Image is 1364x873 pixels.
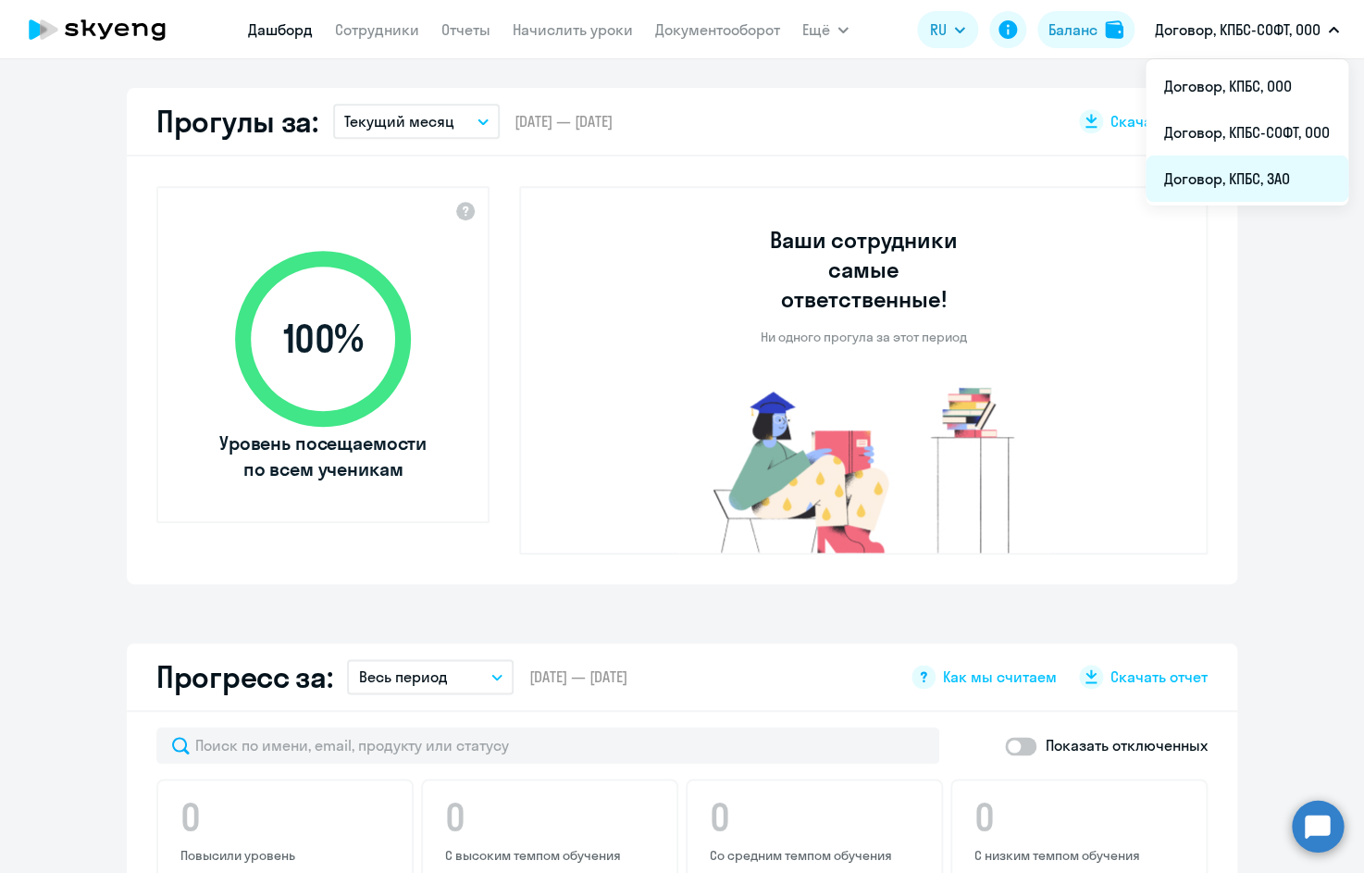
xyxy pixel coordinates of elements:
a: Отчеты [441,20,490,39]
p: Ни одного прогула за этот период [761,329,967,345]
div: Баланс [1048,19,1097,41]
span: Скачать отчет [1110,667,1208,687]
h2: Прогресс за: [156,658,332,695]
button: Балансbalance [1037,11,1135,48]
span: RU [930,19,947,41]
img: balance [1105,20,1123,39]
ul: Ещё [1146,59,1348,206]
p: Показать отключенных [1046,734,1208,756]
p: Весь период [358,666,447,688]
button: Договор, КПБС-СОФТ, ООО [1146,7,1348,52]
a: Документооборот [655,20,780,39]
span: Уровень посещаемости по всем ученикам [217,430,429,482]
a: Дашборд [248,20,313,39]
span: [DATE] — [DATE] [528,667,626,687]
span: Как мы считаем [943,667,1057,687]
img: no-truants [678,382,1049,553]
span: Скачать отчет [1110,111,1208,131]
button: Ещё [802,11,849,48]
a: Сотрудники [335,20,419,39]
p: Текущий месяц [344,110,454,132]
button: Весь период [347,659,514,694]
span: [DATE] — [DATE] [515,111,613,131]
button: Текущий месяц [333,104,500,139]
p: Договор, КПБС-СОФТ, ООО [1155,19,1321,41]
span: 100 % [217,317,429,361]
span: Ещё [802,19,830,41]
h2: Прогулы за: [156,103,318,140]
input: Поиск по имени, email, продукту или статусу [156,727,939,764]
h3: Ваши сотрудники самые ответственные! [745,225,983,314]
a: Начислить уроки [513,20,633,39]
button: RU [917,11,978,48]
